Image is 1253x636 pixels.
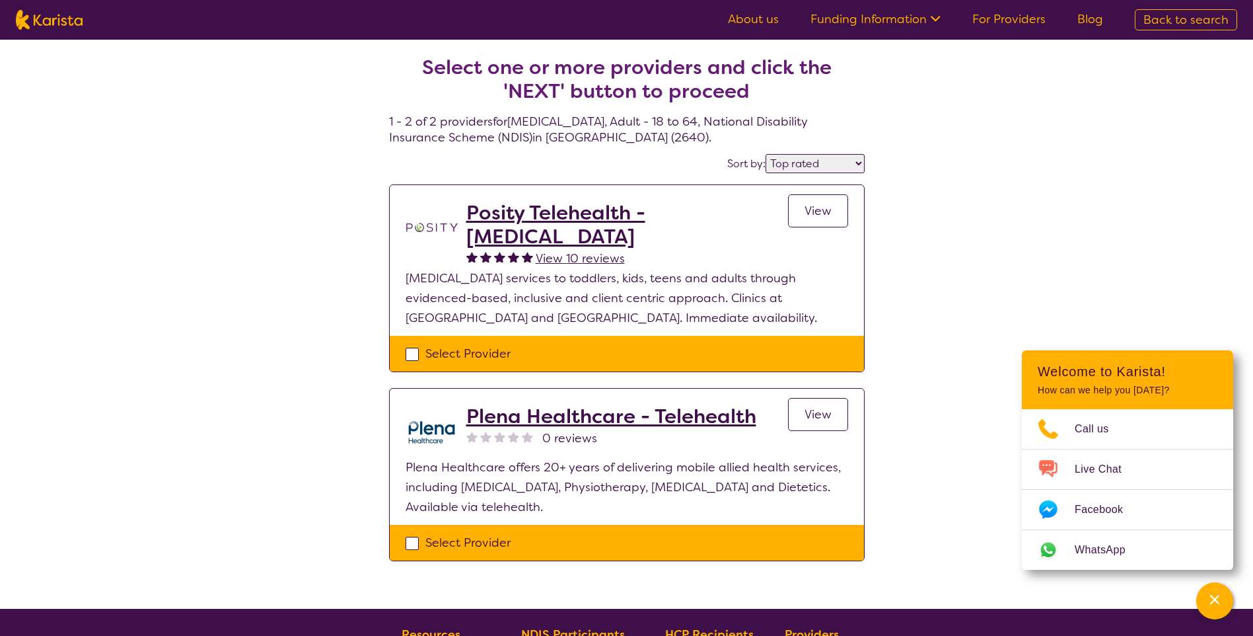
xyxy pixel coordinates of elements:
img: nonereviewstar [494,431,505,442]
a: View 10 reviews [536,249,625,268]
a: Funding Information [810,11,941,27]
h4: 1 - 2 of 2 providers for [MEDICAL_DATA] , Adult - 18 to 64 , National Disability Insurance Scheme... [389,24,865,145]
a: View [788,398,848,431]
span: View 10 reviews [536,251,625,266]
img: fullstar [522,251,533,262]
a: Plena Healthcare - Telehealth [466,405,756,428]
span: WhatsApp [1075,540,1141,560]
img: fullstar [466,251,478,262]
img: qwv9egg5taowukv2xnze.png [406,405,458,457]
h2: Welcome to Karista! [1038,364,1217,379]
span: View [805,407,832,422]
span: 0 reviews [542,428,597,448]
img: nonereviewstar [480,431,491,442]
img: fullstar [494,251,505,262]
img: t1bslo80pcylnzwjhndq.png [406,201,458,254]
a: Web link opens in a new tab. [1022,530,1233,570]
img: fullstar [480,251,491,262]
img: nonereviewstar [466,431,478,442]
img: nonereviewstar [508,431,519,442]
a: Blog [1077,11,1103,27]
img: fullstar [508,251,519,262]
span: Back to search [1143,12,1229,28]
p: Plena Healthcare offers 20+ years of delivering mobile allied health services, including [MEDICAL... [406,457,848,517]
span: Live Chat [1075,459,1137,479]
p: How can we help you [DATE]? [1038,385,1217,396]
span: Facebook [1075,500,1139,520]
a: Posity Telehealth - [MEDICAL_DATA] [466,201,788,249]
button: Channel Menu [1196,582,1233,619]
ul: Choose channel [1022,409,1233,570]
div: Channel Menu [1022,350,1233,570]
h2: Select one or more providers and click the 'NEXT' button to proceed [405,56,849,103]
a: View [788,194,848,227]
span: View [805,203,832,219]
img: Karista logo [16,10,83,30]
a: About us [728,11,779,27]
a: For Providers [972,11,1046,27]
label: Sort by: [727,157,766,171]
p: [MEDICAL_DATA] services to toddlers, kids, teens and adults through evidenced-based, inclusive an... [406,268,848,328]
a: Back to search [1135,9,1237,30]
span: Call us [1075,419,1125,439]
img: nonereviewstar [522,431,533,442]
